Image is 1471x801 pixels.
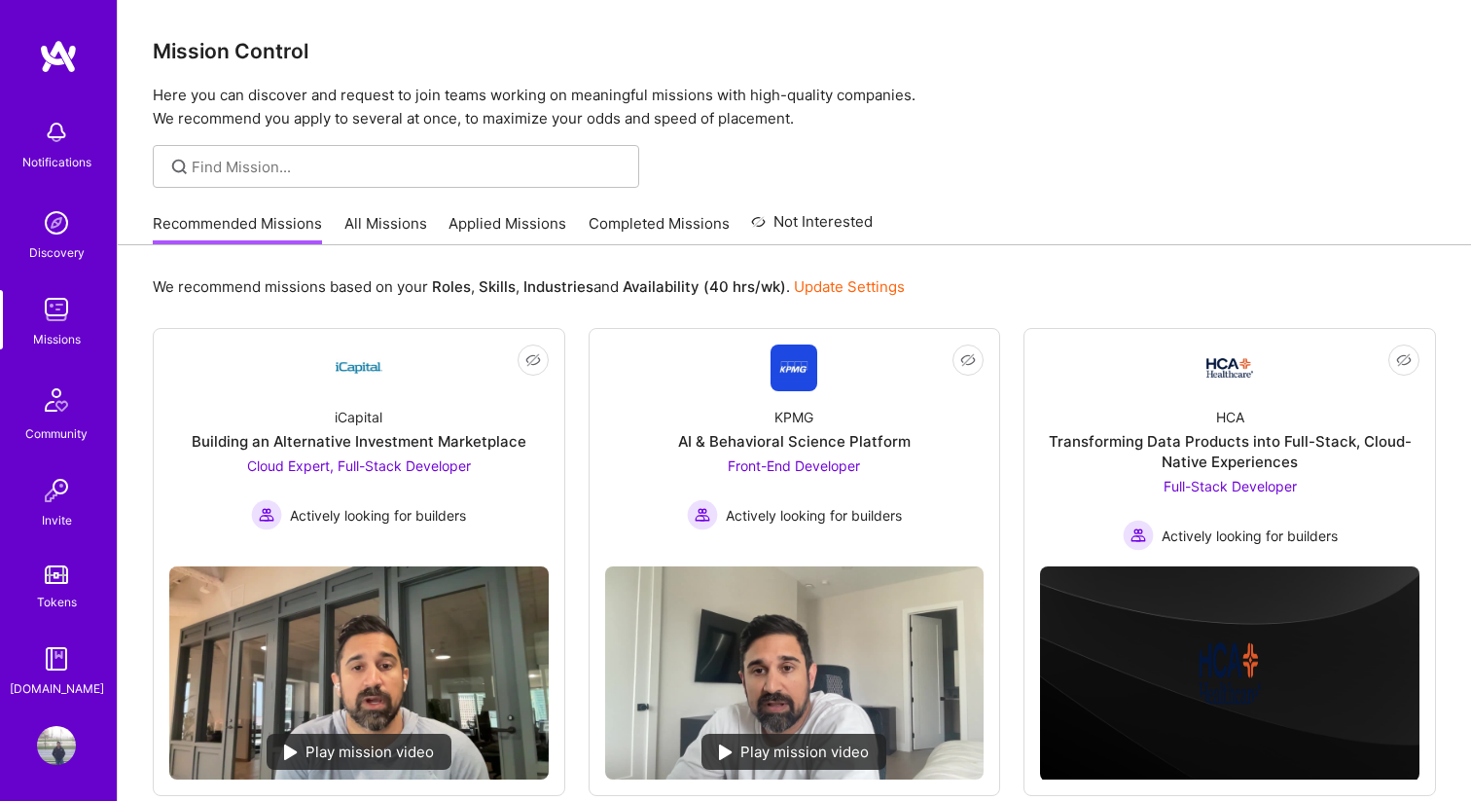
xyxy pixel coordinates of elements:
span: Actively looking for builders [726,505,902,526]
img: User Avatar [37,726,76,765]
div: Transforming Data Products into Full-Stack, Cloud-Native Experiences [1040,431,1419,472]
div: Discovery [29,242,85,263]
h3: Mission Control [153,39,1436,63]
img: cover [1040,566,1419,781]
div: Play mission video [701,734,886,770]
div: Tokens [37,592,77,612]
img: Community [33,377,80,423]
i: icon SearchGrey [168,156,191,178]
span: Front-End Developer [728,457,860,474]
img: Invite [37,471,76,510]
img: Actively looking for builders [1123,520,1154,551]
img: guide book [37,639,76,678]
div: Notifications [22,152,91,172]
span: Cloud Expert, Full-Stack Developer [247,457,471,474]
div: Missions [33,329,81,349]
div: [DOMAIN_NAME] [10,678,104,699]
span: Actively looking for builders [1162,526,1338,546]
b: Industries [523,277,593,296]
div: Invite [42,510,72,530]
div: Building an Alternative Investment Marketplace [192,431,526,452]
img: No Mission [169,566,549,780]
img: Company Logo [771,345,817,391]
a: Update Settings [794,277,905,296]
div: Community [25,423,88,444]
a: User Avatar [32,726,81,765]
span: Full-Stack Developer [1164,478,1297,494]
img: Company Logo [1206,358,1253,378]
span: Actively looking for builders [290,505,466,526]
img: play [284,745,298,760]
img: Company logo [1199,642,1261,705]
img: discovery [37,203,76,242]
img: Actively looking for builders [687,499,718,530]
img: Company Logo [336,345,382,391]
a: Company LogoKPMGAI & Behavioral Science PlatformFront-End Developer Actively looking for builders... [605,345,985,551]
img: tokens [45,565,68,584]
p: Here you can discover and request to join teams working on meaningful missions with high-quality ... [153,84,1436,130]
img: Actively looking for builders [251,499,282,530]
b: Roles [432,277,471,296]
a: All Missions [344,213,427,245]
b: Skills [479,277,516,296]
img: teamwork [37,290,76,329]
img: play [719,745,733,760]
div: Play mission video [267,734,451,770]
div: AI & Behavioral Science Platform [678,431,911,452]
i: icon EyeClosed [525,352,541,368]
div: KPMG [774,407,813,427]
a: Applied Missions [448,213,566,245]
div: HCA [1216,407,1244,427]
a: Company LogoHCATransforming Data Products into Full-Stack, Cloud-Native ExperiencesFull-Stack Dev... [1040,345,1419,551]
a: Company LogoiCapitalBuilding an Alternative Investment MarketplaceCloud Expert, Full-Stack Develo... [169,345,549,551]
i: icon EyeClosed [1396,352,1412,368]
a: Not Interested [751,210,873,245]
img: logo [39,39,78,74]
p: We recommend missions based on your , , and . [153,276,905,297]
input: Find Mission... [192,157,625,177]
a: Recommended Missions [153,213,322,245]
a: Completed Missions [589,213,730,245]
div: iCapital [335,407,382,427]
b: Availability (40 hrs/wk) [623,277,786,296]
img: No Mission [605,566,985,780]
i: icon EyeClosed [960,352,976,368]
img: bell [37,113,76,152]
